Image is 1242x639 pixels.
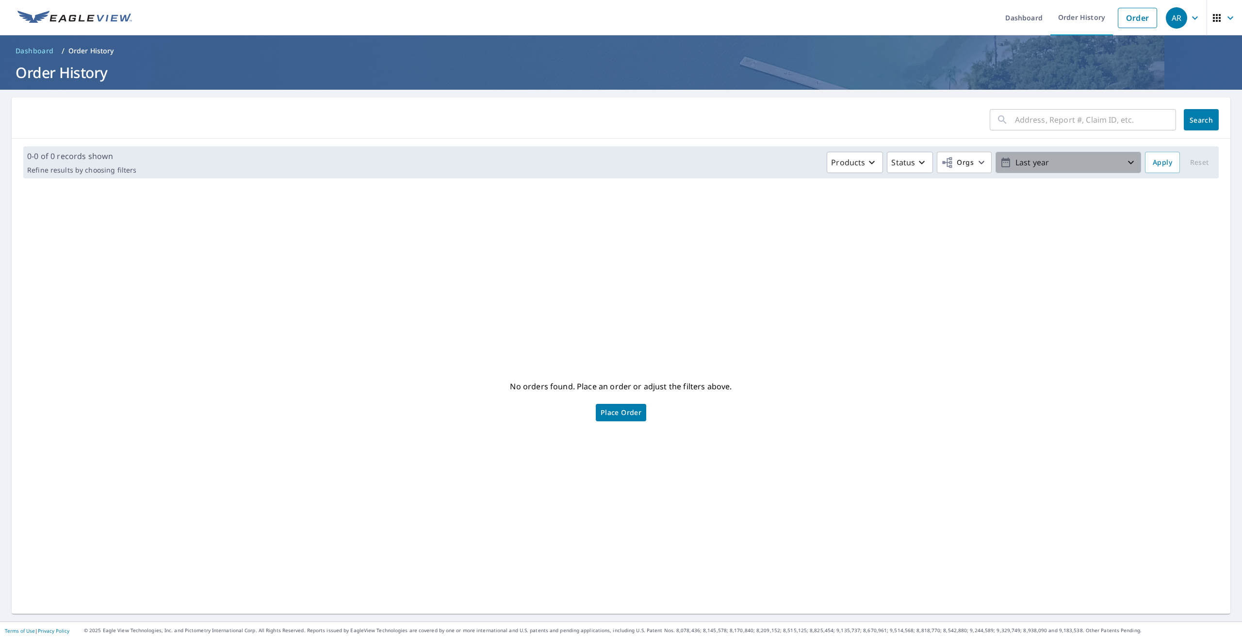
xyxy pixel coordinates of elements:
[27,166,136,175] p: Refine results by choosing filters
[1166,7,1187,29] div: AR
[891,157,915,168] p: Status
[510,379,732,394] p: No orders found. Place an order or adjust the filters above.
[5,628,69,634] p: |
[941,157,974,169] span: Orgs
[17,11,132,25] img: EV Logo
[68,46,114,56] p: Order History
[16,46,54,56] span: Dashboard
[1015,106,1176,133] input: Address, Report #, Claim ID, etc.
[1012,154,1125,171] p: Last year
[601,410,641,415] span: Place Order
[1118,8,1157,28] a: Order
[1145,152,1180,173] button: Apply
[1184,109,1219,130] button: Search
[827,152,883,173] button: Products
[1192,115,1211,125] span: Search
[12,43,58,59] a: Dashboard
[887,152,933,173] button: Status
[1153,157,1172,169] span: Apply
[12,43,1230,59] nav: breadcrumb
[937,152,992,173] button: Orgs
[5,627,35,634] a: Terms of Use
[596,404,646,421] a: Place Order
[84,627,1237,634] p: © 2025 Eagle View Technologies, Inc. and Pictometry International Corp. All Rights Reserved. Repo...
[831,157,865,168] p: Products
[62,45,65,57] li: /
[12,63,1230,82] h1: Order History
[996,152,1141,173] button: Last year
[38,627,69,634] a: Privacy Policy
[27,150,136,162] p: 0-0 of 0 records shown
